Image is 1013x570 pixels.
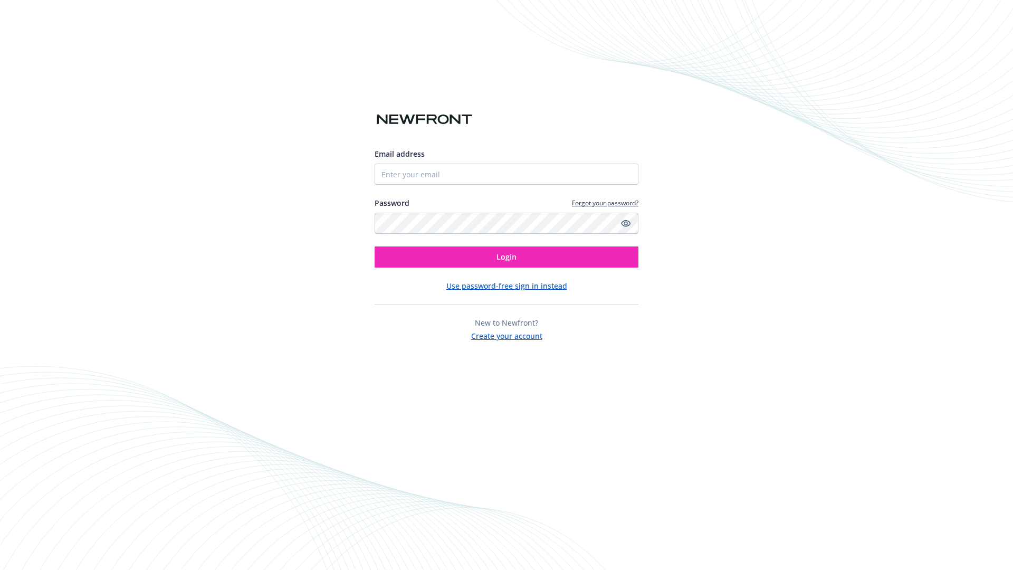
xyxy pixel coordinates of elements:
[619,217,632,230] a: Show password
[375,246,638,268] button: Login
[375,110,474,129] img: Newfront logo
[446,280,567,291] button: Use password-free sign in instead
[375,149,425,159] span: Email address
[375,213,638,234] input: Enter your password
[572,198,638,207] a: Forgot your password?
[375,197,409,208] label: Password
[496,252,517,262] span: Login
[471,328,542,341] button: Create your account
[375,164,638,185] input: Enter your email
[475,318,538,328] span: New to Newfront?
